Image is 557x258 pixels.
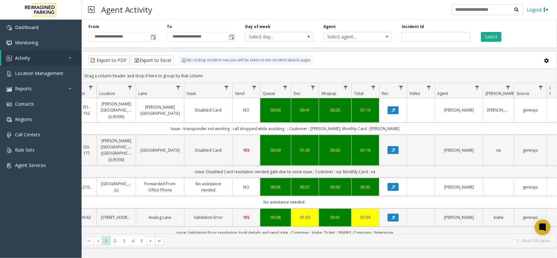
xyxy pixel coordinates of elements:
[536,83,545,92] a: Source Filter Menu
[140,181,180,193] a: Forwarded From Office Phone
[243,147,250,153] span: YES
[321,91,336,96] span: Wrapup
[15,55,30,61] span: Activity
[15,85,32,92] span: Reports
[7,56,12,61] img: 'icon'
[15,116,32,122] span: Regions
[281,83,290,92] a: Queue Filter Menu
[481,32,502,42] button: Select
[228,32,235,41] span: Toggle popup
[264,107,287,113] a: 00:04
[82,70,557,82] div: Drag a column header and drop it here to group by that column
[7,132,12,138] img: 'icon'
[356,107,375,113] a: 01:10
[544,6,549,13] img: logout
[309,83,317,92] a: Dur Filter Menu
[237,107,256,113] a: NO
[99,91,115,96] span: Location
[517,91,529,96] span: Source
[15,147,35,153] span: Rule Sets
[15,70,63,76] span: Location Management
[102,236,111,245] span: Page 1
[88,24,99,30] label: From
[264,214,287,220] a: 00:08
[157,238,162,244] span: Go to the last page
[15,162,46,168] span: Agent Services
[81,144,93,156] a: I20-177
[140,214,180,220] a: Analog Lane
[1,50,82,66] a: Activity
[243,184,250,190] span: NO
[295,147,315,153] a: 01:05
[527,6,549,13] a: Logout
[15,101,34,107] span: Contacts
[7,102,12,107] img: 'icon'
[126,83,134,92] a: Location Filter Menu
[148,238,153,244] span: Go to the next page
[323,24,336,30] label: Agent
[437,91,448,96] span: Agent
[264,147,287,153] div: 00:09
[410,91,420,96] span: Video
[237,214,256,220] a: YES
[263,91,275,96] span: Queue
[243,215,250,220] span: YES
[295,214,315,220] a: 01:50
[101,101,132,120] a: [PERSON_NAME][GEOGRAPHIC_DATA] (I) (R390)
[487,107,510,113] a: [PERSON_NAME]
[518,147,543,153] a: genesys
[264,184,287,190] a: 00:05
[188,107,228,113] a: Disabled Card
[82,83,557,234] div: Data table
[188,147,228,153] a: Disabled Card
[138,91,147,96] span: Lane
[7,148,12,153] img: 'icon'
[518,214,543,220] a: genesys
[155,236,164,246] span: Go to the last page
[245,32,300,41] span: Select day...
[137,236,146,245] span: Page 5
[323,147,348,153] div: 00:02
[79,91,85,96] span: Lot
[15,24,39,30] span: Dashboard
[341,83,350,92] a: Wrapup Filter Menu
[222,83,231,92] a: Issue Filter Menu
[356,214,375,220] a: 01:59
[356,147,375,153] div: 01:16
[356,184,375,190] a: 00:35
[323,107,348,113] a: 00:25
[295,184,315,190] a: 00:27
[487,147,510,153] a: na
[237,184,256,190] a: NO
[323,184,348,190] div: 00:03
[323,214,348,220] a: 00:01
[188,181,228,193] a: No assistance needed
[146,236,155,246] span: Go to the next page
[354,91,364,96] span: Total
[7,40,12,46] img: 'icon'
[129,236,137,245] span: Page 4
[7,86,12,92] img: 'icon'
[237,147,256,153] a: YES
[324,32,378,41] span: Select agent...
[487,214,510,220] a: kiahe
[295,107,315,113] div: 00:41
[486,91,515,96] span: [PERSON_NAME]
[101,181,132,193] a: [GEOGRAPHIC_DATA] (L)
[518,107,543,113] a: genesys
[7,25,12,30] img: 'icon'
[439,184,479,190] a: [PERSON_NAME]
[81,104,93,116] a: I51-152
[81,214,93,220] a: I9-82
[101,138,132,163] a: [PERSON_NAME][GEOGRAPHIC_DATA] ([GEOGRAPHIC_DATA]) (I) (R390)
[111,236,119,245] span: Page 2
[181,58,187,63] img: infoIcon.svg
[187,91,196,96] span: Issue
[382,91,389,96] span: Rec.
